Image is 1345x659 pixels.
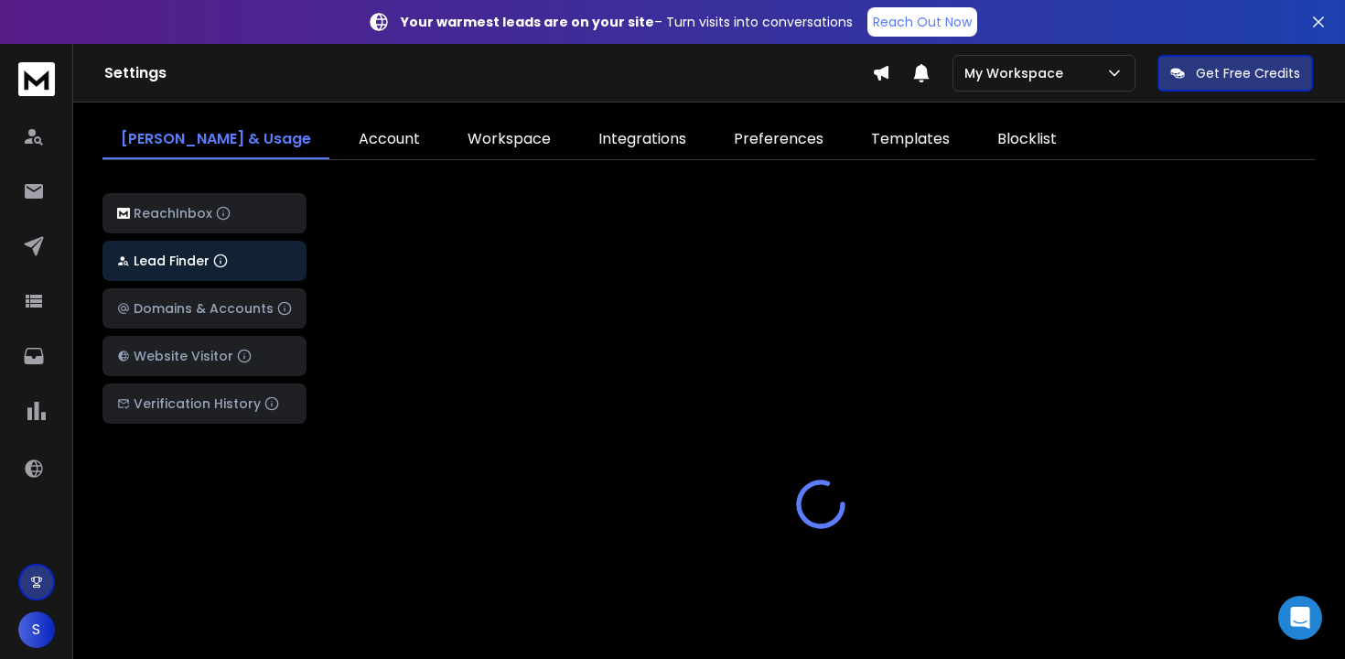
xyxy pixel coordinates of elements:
a: [PERSON_NAME] & Usage [102,121,329,159]
button: Website Visitor [102,336,307,376]
button: Domains & Accounts [102,288,307,329]
a: Integrations [580,121,705,159]
strong: Your warmest leads are on your site [401,13,654,31]
button: Lead Finder [102,241,307,281]
a: Workspace [449,121,569,159]
button: S [18,611,55,648]
img: logo [117,208,130,220]
a: Account [340,121,438,159]
button: Get Free Credits [1157,55,1313,92]
h1: Settings [104,62,872,84]
button: Verification History [102,384,307,424]
a: Templates [853,121,968,159]
a: Blocklist [979,121,1075,159]
a: Preferences [716,121,842,159]
a: Reach Out Now [867,7,977,37]
div: Open Intercom Messenger [1278,596,1322,640]
p: – Turn visits into conversations [401,13,853,31]
p: My Workspace [964,64,1071,82]
img: logo [18,62,55,96]
button: ReachInbox [102,193,307,233]
p: Reach Out Now [873,13,972,31]
p: Get Free Credits [1196,64,1300,82]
